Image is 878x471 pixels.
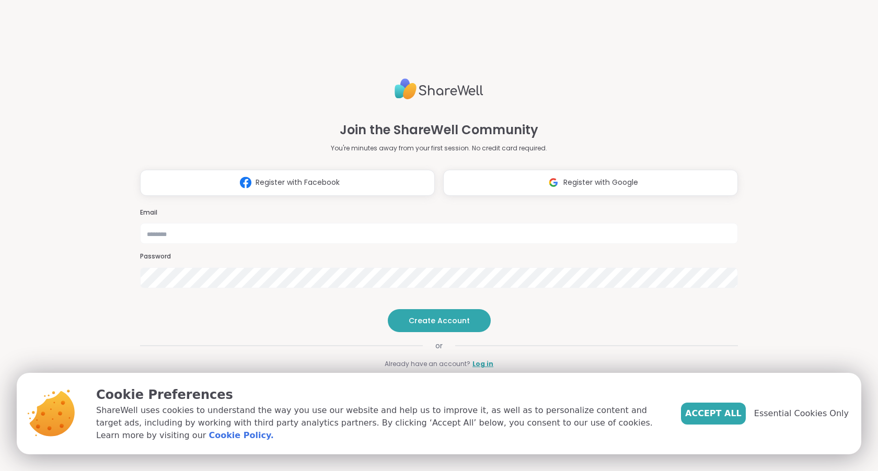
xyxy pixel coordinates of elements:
h3: Email [140,208,738,217]
p: ShareWell uses cookies to understand the way you use our website and help us to improve it, as we... [96,404,664,442]
span: Accept All [685,407,742,420]
span: Already have an account? [385,359,470,369]
a: Log in [472,359,493,369]
button: Register with Facebook [140,170,435,196]
span: Register with Facebook [256,177,340,188]
span: Create Account [409,315,470,326]
span: or [423,340,455,351]
h3: Password [140,252,738,261]
img: ShareWell Logomark [236,173,256,192]
img: ShareWell Logo [395,74,483,104]
span: Essential Cookies Only [754,407,849,420]
img: ShareWell Logomark [544,173,563,192]
p: You're minutes away from your first session. No credit card required. [331,144,547,153]
p: Cookie Preferences [96,385,664,404]
button: Accept All [681,403,746,425]
button: Register with Google [443,170,738,196]
span: Register with Google [563,177,638,188]
h1: Join the ShareWell Community [340,121,538,139]
button: Create Account [388,309,491,332]
a: Cookie Policy. [209,429,273,442]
